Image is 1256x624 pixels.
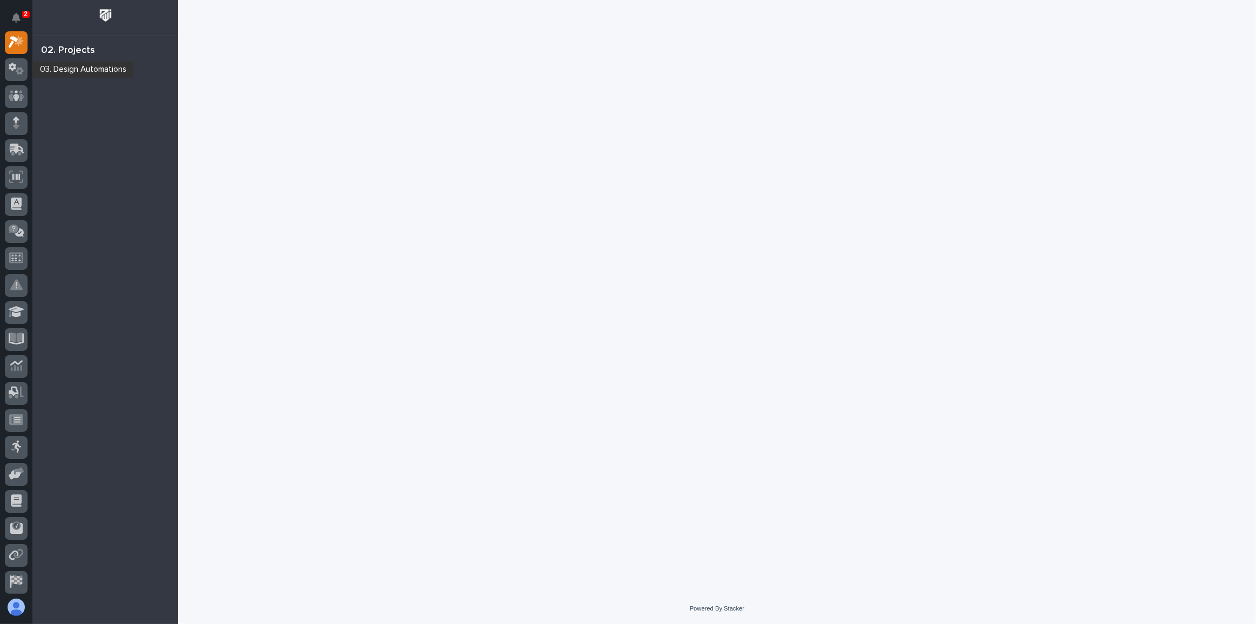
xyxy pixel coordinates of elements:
[690,605,744,612] a: Powered By Stacker
[5,6,28,29] button: Notifications
[13,13,28,30] div: Notifications2
[41,45,95,57] div: 02. Projects
[24,10,28,18] p: 2
[96,5,116,25] img: Workspace Logo
[5,596,28,619] button: users-avatar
